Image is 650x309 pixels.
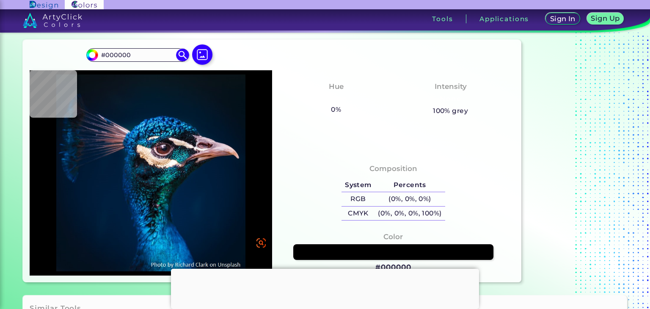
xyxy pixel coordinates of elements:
h5: Percents [375,178,445,192]
h3: Tools [432,16,453,22]
h3: Applications [479,16,529,22]
a: Sign In [547,14,578,24]
img: icon picture [192,44,212,65]
h5: RGB [342,192,375,206]
img: img_pavlin.jpg [34,74,268,271]
h3: None [322,94,350,104]
h5: (0%, 0%, 0%) [375,192,445,206]
h4: Composition [369,163,417,175]
h4: Hue [329,80,344,93]
img: logo_artyclick_colors_white.svg [23,13,83,28]
h5: System [342,178,375,192]
h4: Intensity [435,80,467,93]
input: type color.. [98,50,177,61]
iframe: Advertisement [171,269,479,307]
h5: (0%, 0%, 0%, 100%) [375,207,445,221]
h5: 100% grey [433,105,468,116]
h5: Sign In [551,16,574,22]
h5: Sign Up [592,15,619,22]
h3: None [436,94,465,104]
h3: #000000 [375,262,411,273]
h5: 0% [328,104,344,115]
img: svg+xml,%3Csvg%20xmlns%3D%22http%3A%2F%2Fwww.w3.org%2F2000%2Fsvg%22%20width%3D%2224%22%20height%3... [256,238,266,248]
h5: CMYK [342,207,375,221]
img: icon search [176,49,189,61]
img: ArtyClick Design logo [30,1,58,9]
h4: Color [383,231,403,243]
iframe: Advertisement [525,20,631,285]
a: Sign Up [589,14,622,24]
